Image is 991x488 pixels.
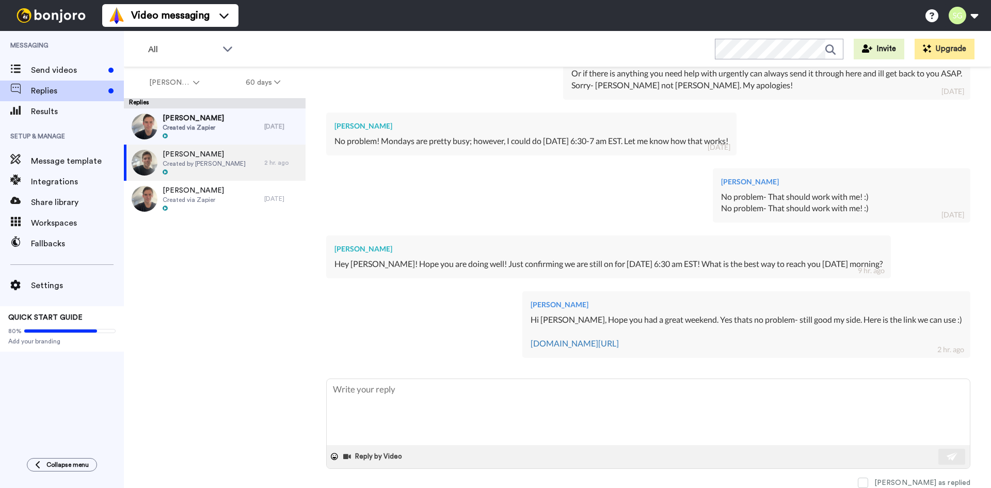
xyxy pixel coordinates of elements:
span: Integrations [31,176,124,188]
img: bj-logo-header-white.svg [12,8,90,23]
span: Settings [31,279,124,292]
span: Created via Zapier [163,123,224,132]
span: Fallbacks [31,238,124,250]
a: [PERSON_NAME]Created via Zapier[DATE] [124,181,306,217]
span: [PERSON_NAME] [149,77,191,88]
span: QUICK START GUIDE [8,314,83,321]
span: Message template [31,155,124,167]
div: 9 hr. ago [858,265,885,276]
div: [DATE] [941,210,964,220]
div: 2 hr. ago [937,344,964,355]
div: Sorry- [PERSON_NAME] not [PERSON_NAME]. My apologies! [571,80,962,91]
span: Results [31,105,124,118]
span: Add your branding [8,337,116,345]
span: Created via Zapier [163,196,224,204]
button: Invite [854,39,904,59]
span: 80% [8,327,22,335]
div: 2 hr. ago [264,159,300,167]
span: Send videos [31,64,104,76]
a: [PERSON_NAME]Created via Zapier[DATE] [124,108,306,145]
span: [PERSON_NAME] [163,149,246,160]
button: Upgrade [915,39,974,59]
button: Collapse menu [27,458,97,471]
a: [PERSON_NAME]Created by [PERSON_NAME]2 hr. ago [124,145,306,181]
div: No problem! Mondays are pretty busy; however, I could do [DATE] 6:30-7 am EST. Let me know how th... [334,135,728,147]
div: No problem- That should work with me! :) [721,202,962,214]
img: 8b7cd22e-764e-42d2-836d-d0693971deaf-thumb.jpg [132,114,157,139]
span: All [148,43,217,56]
img: 2ccaa6a6-0029-41ea-b673-1375e32edc8d-thumb.jpg [132,186,157,212]
span: [PERSON_NAME] [163,113,224,123]
button: 60 days [222,73,303,92]
div: [DATE] [708,142,730,152]
span: Replies [31,85,104,97]
img: vm-color.svg [108,7,125,24]
button: [PERSON_NAME] [126,73,222,92]
div: [PERSON_NAME] [334,121,728,131]
a: [DOMAIN_NAME][URL] [531,338,619,348]
img: d2922a42-c3a6-4ff4-ac10-d308b2ff329d-thumb.jpg [132,150,157,176]
div: Replies [124,98,306,108]
button: Reply by Video [342,449,405,464]
div: [DATE] [264,122,300,131]
div: Hi [PERSON_NAME], Hope you had a great weekend. Yes thats no problem- still good my side. Here is... [531,314,962,350]
div: [PERSON_NAME] [721,177,962,187]
div: Hey [PERSON_NAME]! Hope you are doing well! Just confirming we are still on for [DATE] 6:30 am ES... [334,258,883,270]
span: Workspaces [31,217,124,229]
div: [DATE] [264,195,300,203]
div: [DATE] [941,86,964,97]
div: [PERSON_NAME] as replied [874,478,970,488]
div: [PERSON_NAME] [531,300,962,310]
span: [PERSON_NAME] [163,185,224,196]
img: send-white.svg [947,452,958,461]
div: No problem- That should work with me! :) [721,191,962,203]
div: [PERSON_NAME] [334,244,883,254]
span: Share library [31,196,124,209]
span: Created by [PERSON_NAME] [163,160,246,168]
span: Video messaging [131,8,210,23]
span: Collapse menu [46,461,89,469]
